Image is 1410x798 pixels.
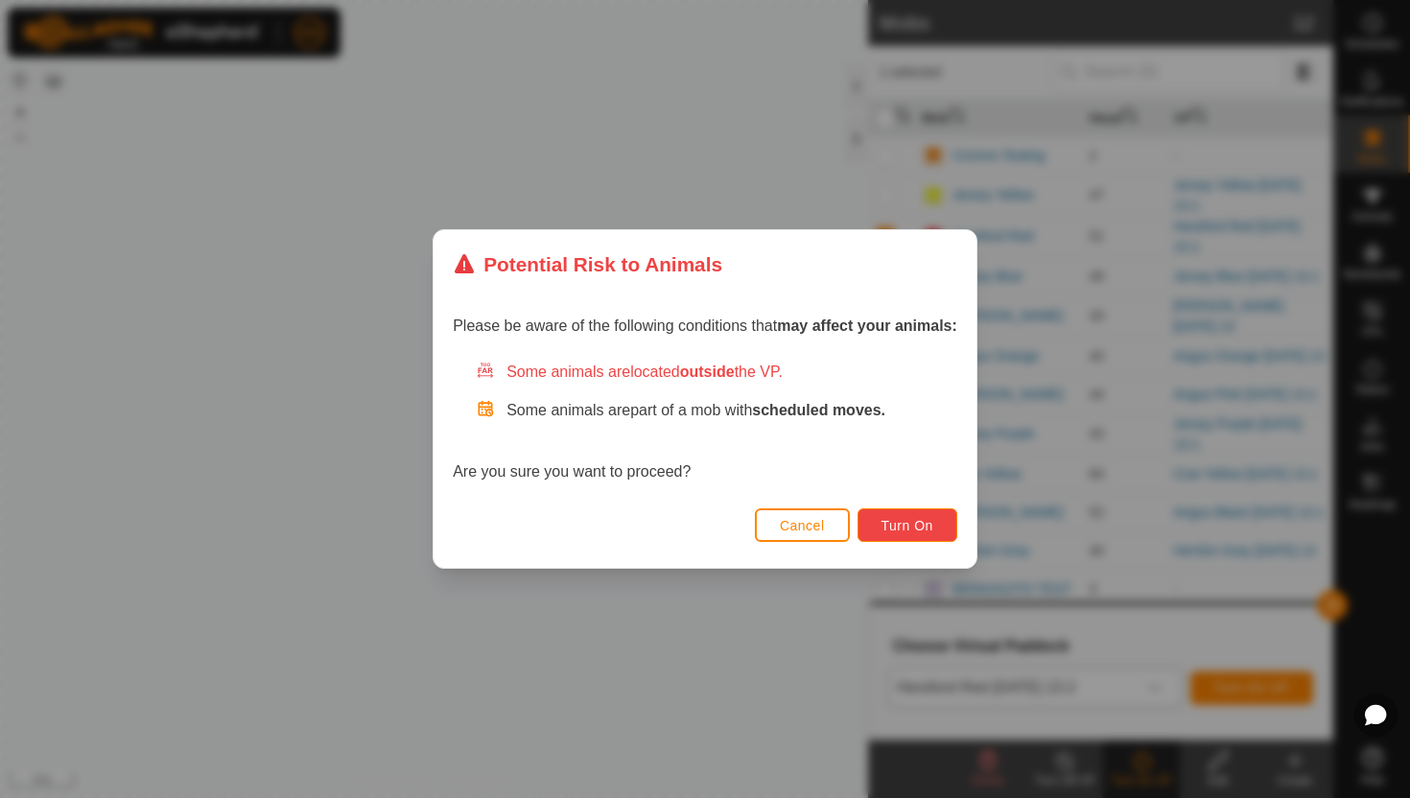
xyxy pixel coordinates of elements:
[476,361,957,384] div: Some animals are
[630,364,783,380] span: located the VP.
[453,249,722,279] div: Potential Risk to Animals
[777,317,957,334] strong: may affect your animals:
[680,364,735,380] strong: outside
[630,402,885,418] span: part of a mob with
[453,361,957,483] div: Are you sure you want to proceed?
[858,508,957,542] button: Turn On
[881,518,933,533] span: Turn On
[780,518,825,533] span: Cancel
[752,402,885,418] strong: scheduled moves.
[453,317,957,334] span: Please be aware of the following conditions that
[755,508,850,542] button: Cancel
[506,399,957,422] p: Some animals are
